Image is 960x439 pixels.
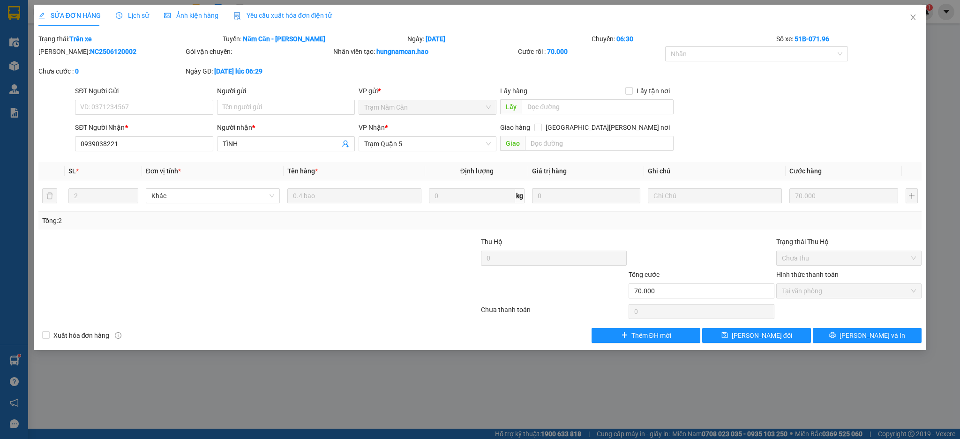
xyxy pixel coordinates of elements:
[333,46,516,57] div: Nhân viên tạo:
[909,14,917,21] span: close
[547,48,568,55] b: 70.000
[906,188,918,203] button: plus
[233,12,332,19] span: Yêu cầu xuất hóa đơn điện tử
[69,35,92,43] b: Trên xe
[214,67,262,75] b: [DATE] lúc 06:29
[813,328,922,343] button: printer[PERSON_NAME] và In
[460,167,494,175] span: Định lượng
[629,271,660,278] span: Tổng cước
[500,124,530,131] span: Giao hàng
[481,238,502,246] span: Thu Hộ
[68,167,76,175] span: SL
[782,251,916,265] span: Chưa thu
[38,66,184,76] div: Chưa cước :
[591,34,775,44] div: Chuyến:
[364,137,491,151] span: Trạm Quận 5
[217,86,355,96] div: Người gửi
[542,122,674,133] span: [GEOGRAPHIC_DATA][PERSON_NAME] nơi
[648,188,782,203] input: Ghi Chú
[50,330,113,341] span: Xuất hóa đơn hàng
[38,12,45,19] span: edit
[42,188,57,203] button: delete
[75,67,79,75] b: 0
[732,330,792,341] span: [PERSON_NAME] đổi
[75,86,213,96] div: SĐT Người Gửi
[115,332,121,339] span: info-circle
[829,332,836,339] span: printer
[644,162,786,180] th: Ghi chú
[42,216,371,226] div: Tổng: 2
[222,34,406,44] div: Tuyến:
[116,12,122,19] span: clock-circle
[500,99,522,114] span: Lấy
[164,12,218,19] span: Ảnh kiện hàng
[406,34,591,44] div: Ngày:
[287,167,318,175] span: Tên hàng
[217,122,355,133] div: Người nhận
[532,188,640,203] input: 0
[500,136,525,151] span: Giao
[151,189,274,203] span: Khác
[342,140,349,148] span: user-add
[164,12,171,19] span: picture
[38,46,184,57] div: [PERSON_NAME]:
[480,305,628,321] div: Chưa thanh toán
[287,188,421,203] input: VD: Bàn, Ghế
[631,330,671,341] span: Thêm ĐH mới
[532,167,567,175] span: Giá trị hàng
[37,34,222,44] div: Trạng thái:
[243,35,325,43] b: Năm Căn - [PERSON_NAME]
[426,35,445,43] b: [DATE]
[116,12,149,19] span: Lịch sử
[518,46,664,57] div: Cước rồi :
[500,87,527,95] span: Lấy hàng
[515,188,525,203] span: kg
[775,34,923,44] div: Số xe:
[702,328,811,343] button: save[PERSON_NAME] đổi
[840,330,905,341] span: [PERSON_NAME] và In
[782,284,916,298] span: Tại văn phòng
[146,167,181,175] span: Đơn vị tính
[795,35,829,43] b: 51B-071.96
[376,48,428,55] b: hungnamcan.hao
[75,122,213,133] div: SĐT Người Nhận
[721,332,728,339] span: save
[186,46,331,57] div: Gói vận chuyển:
[359,86,496,96] div: VP gửi
[38,12,101,19] span: SỬA ĐƠN HÀNG
[621,332,628,339] span: plus
[592,328,700,343] button: plusThêm ĐH mới
[616,35,633,43] b: 06:30
[789,188,898,203] input: 0
[90,48,136,55] b: NC2506120002
[359,124,385,131] span: VP Nhận
[900,5,926,31] button: Close
[186,66,331,76] div: Ngày GD:
[789,167,822,175] span: Cước hàng
[364,100,491,114] span: Trạm Năm Căn
[776,271,839,278] label: Hình thức thanh toán
[233,12,241,20] img: icon
[525,136,674,151] input: Dọc đường
[522,99,674,114] input: Dọc đường
[633,86,674,96] span: Lấy tận nơi
[776,237,922,247] div: Trạng thái Thu Hộ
